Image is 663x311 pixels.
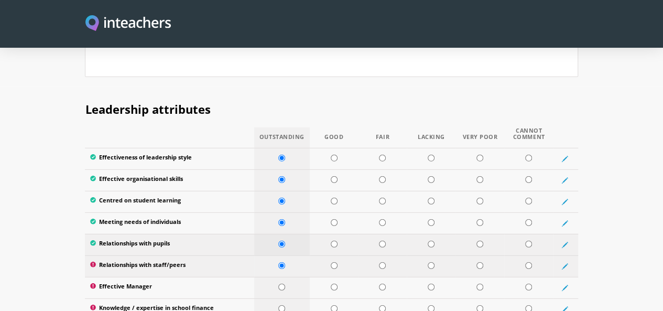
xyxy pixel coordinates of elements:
a: Visit this site's homepage [85,15,171,33]
label: Relationships with pupils [90,240,248,250]
th: Cannot Comment [504,127,553,148]
th: Lacking [407,127,455,148]
label: Centred on student learning [90,197,248,207]
label: Effectiveness of leadership style [90,154,248,164]
label: Relationships with staff/peers [90,261,248,271]
img: Inteachers [85,15,171,33]
th: Good [310,127,358,148]
label: Effective Manager [90,283,248,293]
th: Fair [358,127,407,148]
span: Leadership attributes [85,101,210,117]
label: Meeting needs of individuals [90,218,248,228]
th: Very Poor [455,127,504,148]
th: Outstanding [254,127,310,148]
label: Effective organisational skills [90,175,248,185]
